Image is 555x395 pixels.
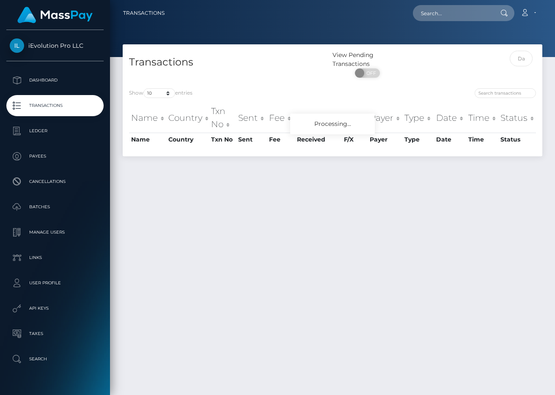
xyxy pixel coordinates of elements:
select: Showentries [143,88,175,98]
p: Links [10,251,100,264]
p: Taxes [10,327,100,340]
p: Dashboard [10,74,100,87]
p: Manage Users [10,226,100,239]
th: Fee [267,103,295,133]
p: Search [10,353,100,365]
th: F/X [342,133,368,146]
input: Search... [413,5,492,21]
th: Time [466,133,499,146]
th: Type [402,103,434,133]
th: Time [466,103,499,133]
a: User Profile [6,272,104,294]
a: Transactions [123,4,165,22]
p: Payees [10,150,100,163]
th: Txn No [209,133,236,146]
a: Transactions [6,95,104,116]
th: Name [129,133,166,146]
input: Search transactions [475,88,536,98]
th: Received [295,133,342,146]
th: Payer [368,103,402,133]
a: Cancellations [6,171,104,192]
div: View Pending Transactions [332,51,402,68]
label: Show entries [129,88,192,98]
a: Payees [6,146,104,167]
th: Status [498,103,536,133]
a: Batches [6,196,104,218]
th: Name [129,103,166,133]
a: Manage Users [6,222,104,243]
th: F/X [342,103,368,133]
th: Status [498,133,536,146]
h4: Transactions [129,55,326,70]
th: Country [166,103,209,133]
a: Links [6,247,104,268]
p: Transactions [10,99,100,112]
th: Country [166,133,209,146]
input: Date filter [510,51,533,66]
div: Processing... [290,114,375,134]
th: Received [295,103,342,133]
a: Dashboard [6,70,104,91]
th: Date [434,103,466,133]
p: Batches [10,201,100,213]
p: API Keys [10,302,100,315]
a: Taxes [6,323,104,344]
th: Type [402,133,434,146]
span: iEvolution Pro LLC [6,42,104,49]
a: API Keys [6,298,104,319]
th: Date [434,133,466,146]
p: Cancellations [10,175,100,188]
th: Fee [267,133,295,146]
th: Sent [236,133,267,146]
p: User Profile [10,277,100,289]
th: Payer [368,133,402,146]
a: Ledger [6,120,104,142]
img: iEvolution Pro LLC [10,38,24,53]
p: Ledger [10,125,100,137]
img: MassPay Logo [17,7,93,23]
span: OFF [360,68,381,78]
th: Txn No [209,103,236,133]
th: Sent [236,103,267,133]
a: Search [6,349,104,370]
